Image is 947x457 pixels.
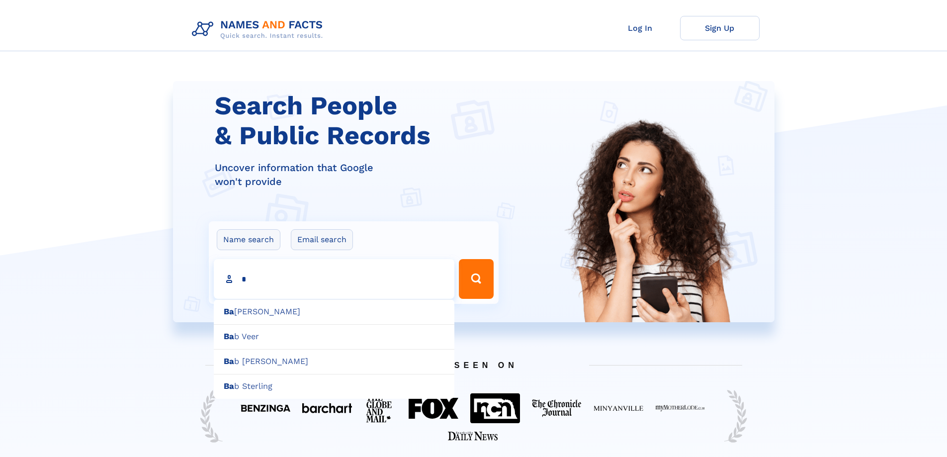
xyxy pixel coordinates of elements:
img: Featured on Starkville Daily News [448,432,498,441]
img: Featured on Benzinga [241,405,290,412]
div: b Sterling [214,374,454,399]
img: Featured on BarChart [302,403,352,413]
div: [PERSON_NAME] [214,299,454,325]
div: Uncover information that Google won't provide [215,161,505,188]
h1: Search People & Public Records [215,91,505,151]
input: search input [214,259,454,299]
div: b Veer [214,324,454,350]
b: Ba [224,381,234,391]
label: Name search [217,229,280,250]
a: Sign Up [680,16,760,40]
span: AS SEEN ON [190,349,757,382]
button: Search Button [459,259,494,299]
img: Search People and Public records [558,117,742,372]
img: Featured on NCN [470,393,520,423]
img: Featured on Minyanville [594,405,643,412]
img: Featured on My Mother Lode [655,405,705,412]
img: Featured on FOX 40 [409,398,458,419]
b: Ba [224,307,234,316]
a: Log In [601,16,680,40]
label: Email search [291,229,353,250]
div: b [PERSON_NAME] [214,349,454,374]
b: Ba [224,357,234,366]
b: Ba [224,332,234,341]
img: Featured on The Chronicle Journal [532,399,582,417]
img: Logo Names and Facts [188,16,331,43]
img: Featured on The Globe And Mail [364,392,397,425]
